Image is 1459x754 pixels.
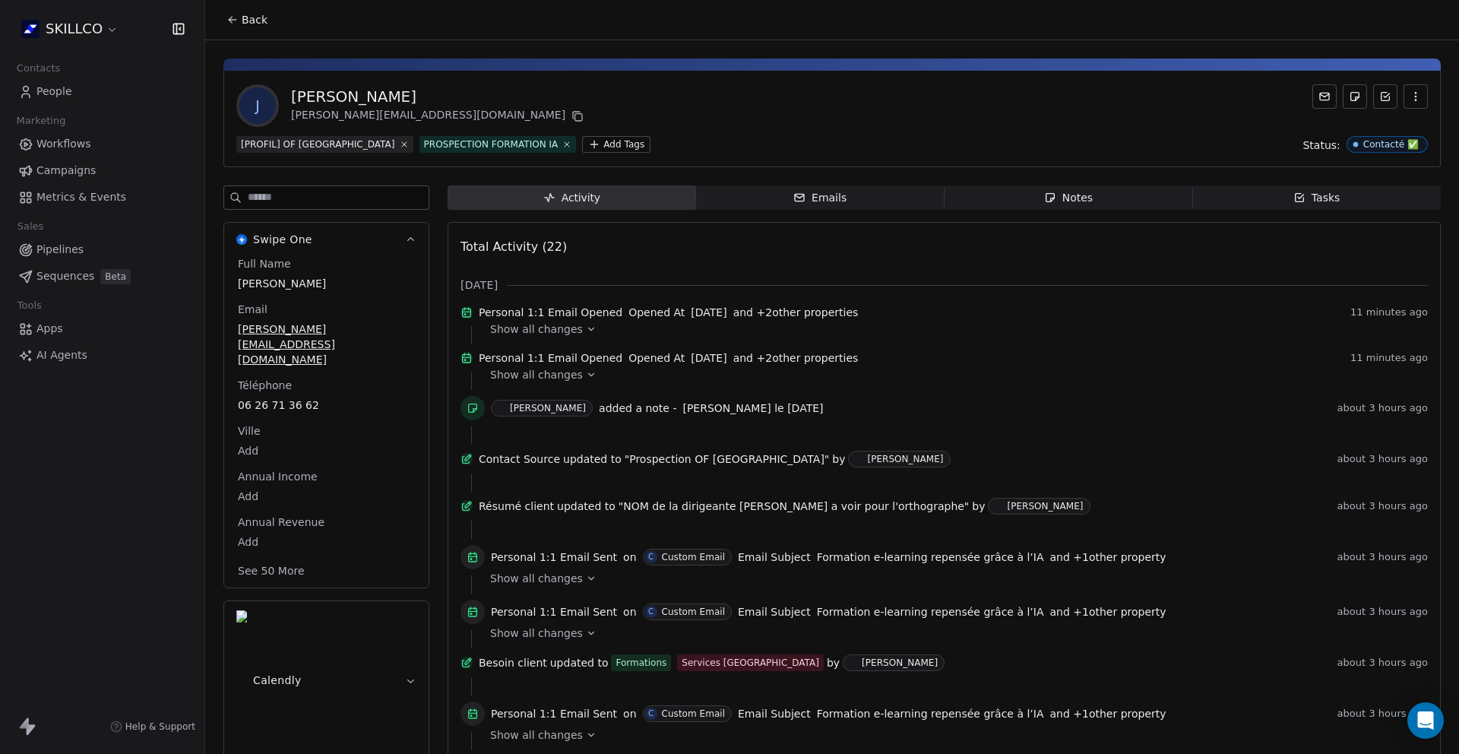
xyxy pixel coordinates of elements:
[490,626,1417,641] a: Show all changes
[291,107,587,125] div: [PERSON_NAME][EMAIL_ADDRESS][DOMAIN_NAME]
[582,136,650,153] button: Add Tags
[827,655,840,670] span: by
[793,190,847,206] div: Emails
[36,136,91,152] span: Workflows
[563,451,622,467] span: updated to
[235,256,294,271] span: Full Name
[1407,702,1444,739] div: Open Intercom Messenger
[238,322,415,367] span: [PERSON_NAME][EMAIL_ADDRESS][DOMAIN_NAME]
[738,604,811,619] span: Email Subject
[12,79,192,104] a: People
[550,655,609,670] span: updated to
[235,515,328,530] span: Annual Revenue
[682,402,823,414] span: [PERSON_NAME] le [DATE]
[253,232,312,247] span: Swipe One
[557,499,616,514] span: updated to
[235,378,295,393] span: Téléphone
[619,499,970,514] span: "NOM de la dirigeante [PERSON_NAME] a voir pour l'orthographe"
[12,237,192,262] a: Pipelines
[1302,138,1340,153] span: Status:
[479,350,622,366] span: Personal 1:1 Email Opened
[424,138,559,151] div: PROSPECTION FORMATION IA
[662,708,725,719] div: Custom Email
[253,673,302,688] span: Calendly
[623,550,636,565] span: on
[224,256,429,588] div: Swipe OneSwipe One
[242,12,267,27] span: Back
[46,19,103,39] span: SKILLCO
[648,551,654,563] div: C
[36,321,63,337] span: Apps
[1350,306,1428,318] span: 11 minutes ago
[1337,453,1428,465] span: about 3 hours ago
[238,443,415,458] span: Add
[490,727,583,743] span: Show all changes
[12,185,192,210] a: Metrics & Events
[235,469,321,484] span: Annual Income
[490,571,583,586] span: Show all changes
[217,6,277,33] button: Back
[235,302,271,317] span: Email
[648,606,654,618] div: C
[11,215,50,238] span: Sales
[460,277,498,293] span: [DATE]
[490,727,1417,743] a: Show all changes
[1337,551,1428,563] span: about 3 hours ago
[846,657,857,669] img: M
[125,721,195,733] span: Help & Support
[491,604,617,619] span: Personal 1:1 Email Sent
[490,367,583,382] span: Show all changes
[623,604,636,619] span: on
[832,451,845,467] span: by
[817,706,1044,721] span: Formation e-learning repensée grâce à l’IA
[491,550,617,565] span: Personal 1:1 Email Sent
[229,557,314,585] button: See 50 More
[479,655,547,670] span: Besoin client
[682,655,819,670] div: Services [GEOGRAPHIC_DATA]
[972,499,985,514] span: by
[241,138,395,151] div: [PROFIL] OF [GEOGRAPHIC_DATA]
[662,607,725,617] div: Custom Email
[991,501,1002,512] img: M
[238,276,415,291] span: [PERSON_NAME]
[625,451,830,467] span: "Prospection OF [GEOGRAPHIC_DATA]"
[12,131,192,157] a: Workflows
[36,347,87,363] span: AI Agents
[682,399,823,417] a: [PERSON_NAME] le [DATE]
[238,489,415,504] span: Add
[1044,190,1093,206] div: Notes
[1049,550,1166,565] span: and + 1 other property
[648,708,654,720] div: C
[12,316,192,341] a: Apps
[599,401,676,416] span: added a note -
[11,294,48,317] span: Tools
[616,655,666,670] div: Formations
[738,550,811,565] span: Email Subject
[510,403,586,413] div: [PERSON_NAME]
[1293,190,1340,206] div: Tasks
[1337,708,1428,720] span: about 3 hours ago
[662,552,725,562] div: Custom Email
[851,454,862,465] img: M
[1337,606,1428,618] span: about 3 hours ago
[1007,501,1083,512] div: [PERSON_NAME]
[490,367,1417,382] a: Show all changes
[1049,706,1166,721] span: and + 1 other property
[817,550,1044,565] span: Formation e-learning repensée grâce à l’IA
[867,454,943,464] div: [PERSON_NAME]
[490,571,1417,586] a: Show all changes
[491,706,617,721] span: Personal 1:1 Email Sent
[628,305,685,320] span: Opened At
[236,234,247,245] img: Swipe One
[235,423,264,439] span: Ville
[479,499,554,514] span: Résumé client
[18,16,122,42] button: SKILLCO
[738,706,811,721] span: Email Subject
[36,84,72,100] span: People
[733,305,859,320] span: and + 2 other properties
[36,268,94,284] span: Sequences
[691,350,726,366] span: [DATE]
[236,610,247,750] img: Calendly
[494,403,505,414] img: M
[10,109,72,132] span: Marketing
